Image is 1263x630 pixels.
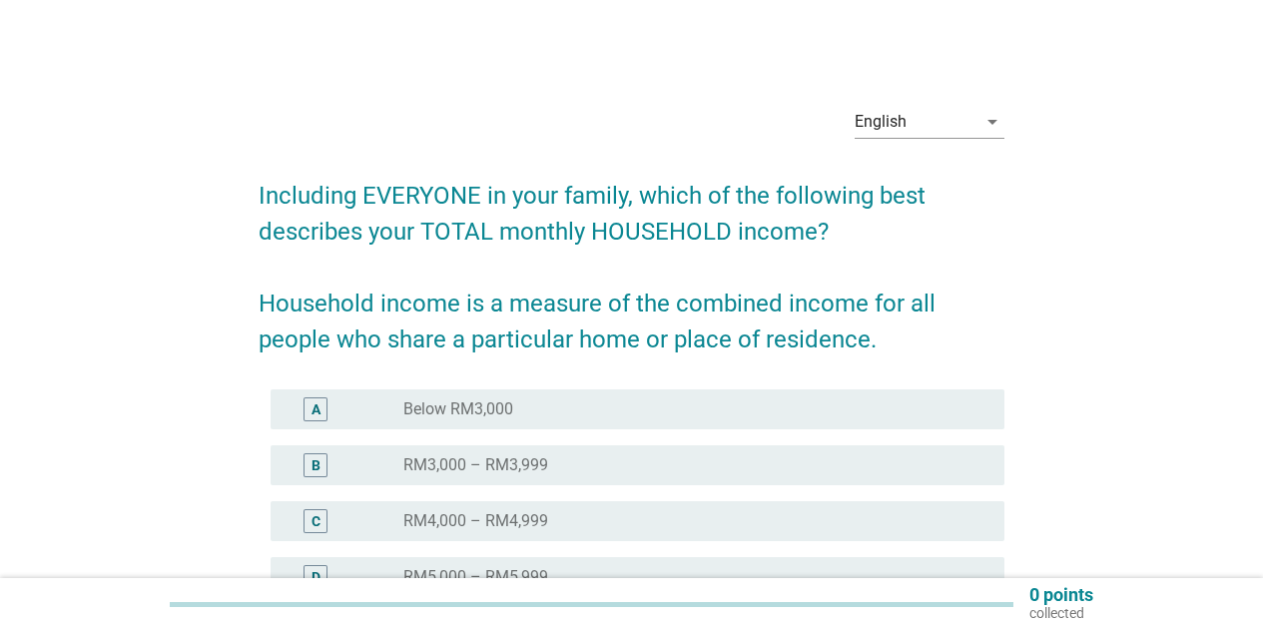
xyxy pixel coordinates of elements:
div: English [855,113,907,131]
label: RM3,000 – RM3,999 [403,455,548,475]
div: C [312,511,320,532]
p: 0 points [1029,586,1093,604]
div: A [312,399,320,420]
h2: Including EVERYONE in your family, which of the following best describes your TOTAL monthly HOUSE... [259,158,1004,357]
label: RM4,000 – RM4,999 [403,511,548,531]
div: B [312,455,320,476]
label: Below RM3,000 [403,399,513,419]
p: collected [1029,604,1093,622]
div: D [312,567,320,588]
i: arrow_drop_down [980,110,1004,134]
label: RM5,000 – RM5,999 [403,567,548,587]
